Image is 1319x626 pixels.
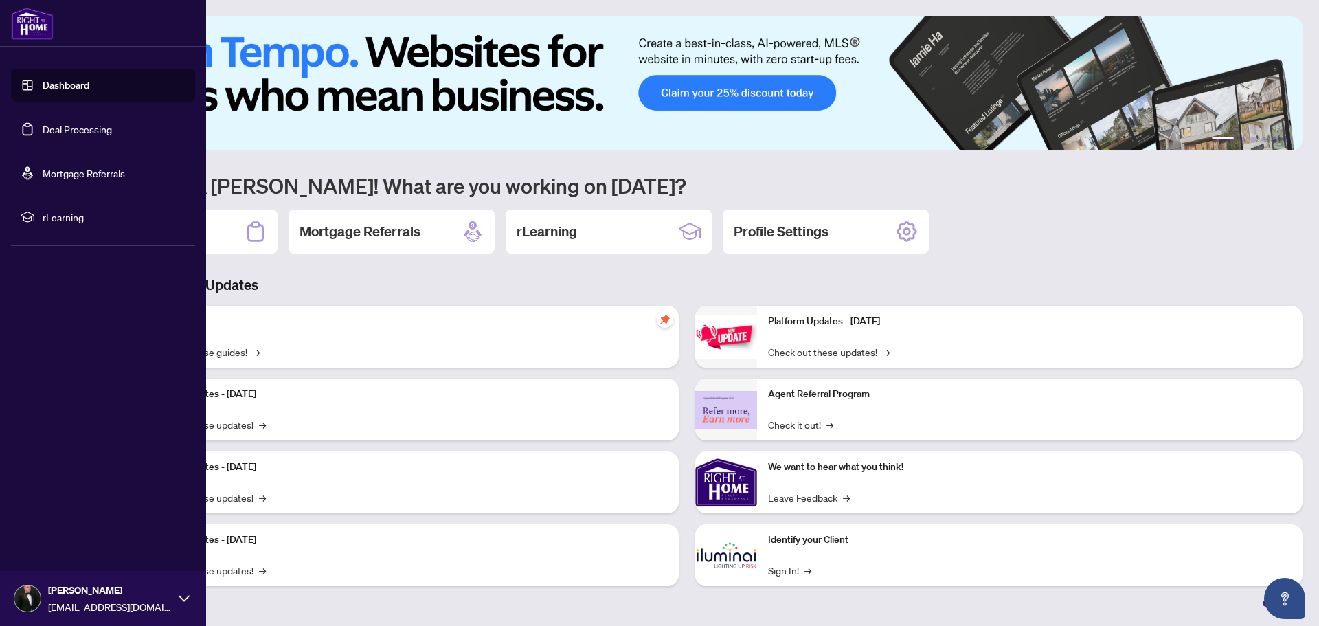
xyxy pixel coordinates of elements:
img: Profile Icon [14,585,41,612]
h1: Welcome back [PERSON_NAME]! What are you working on [DATE]? [71,172,1303,199]
img: Platform Updates - June 23, 2025 [695,315,757,359]
a: Mortgage Referrals [43,167,125,179]
p: Platform Updates - [DATE] [768,314,1292,329]
span: pushpin [657,311,673,328]
h2: Profile Settings [734,222,828,241]
img: Agent Referral Program [695,391,757,429]
span: → [843,490,850,505]
a: Deal Processing [43,123,112,135]
a: Leave Feedback→ [768,490,850,505]
span: rLearning [43,210,185,225]
img: We want to hear what you think! [695,451,757,513]
p: Platform Updates - [DATE] [144,387,668,402]
a: Check out these updates!→ [768,344,890,359]
span: → [259,490,266,505]
button: 6 [1283,137,1289,142]
span: → [826,417,833,432]
span: → [883,344,890,359]
a: Sign In!→ [768,563,811,578]
span: → [259,417,266,432]
p: Platform Updates - [DATE] [144,460,668,475]
button: Open asap [1264,578,1305,619]
button: 4 [1261,137,1267,142]
h2: rLearning [517,222,577,241]
span: → [259,563,266,578]
span: → [253,344,260,359]
p: Agent Referral Program [768,387,1292,402]
p: Self-Help [144,314,668,329]
h2: Mortgage Referrals [300,222,420,241]
img: logo [11,7,54,40]
a: Check it out!→ [768,417,833,432]
button: 2 [1239,137,1245,142]
h3: Brokerage & Industry Updates [71,276,1303,295]
a: Dashboard [43,79,89,91]
img: Identify your Client [695,524,757,586]
p: We want to hear what you think! [768,460,1292,475]
p: Platform Updates - [DATE] [144,533,668,548]
button: 1 [1212,137,1234,142]
button: 3 [1250,137,1256,142]
button: 5 [1272,137,1278,142]
img: Slide 0 [71,16,1303,150]
p: Identify your Client [768,533,1292,548]
span: [PERSON_NAME] [48,583,172,598]
span: → [804,563,811,578]
span: [EMAIL_ADDRESS][DOMAIN_NAME] [48,599,172,614]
